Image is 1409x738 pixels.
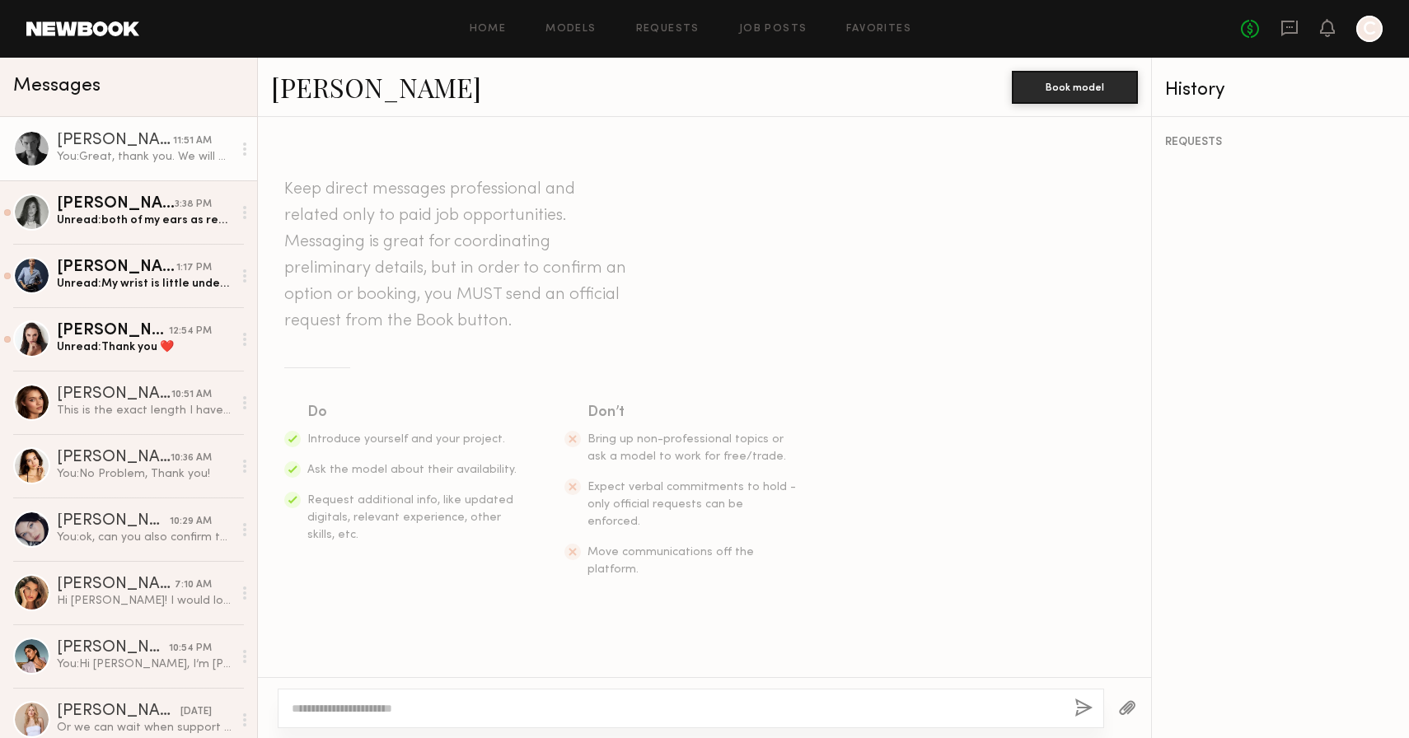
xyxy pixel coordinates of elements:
div: Or we can wait when support team responds Sorry [57,720,232,736]
a: Requests [636,24,700,35]
div: [PERSON_NAME] [57,450,171,466]
div: [PERSON_NAME] [57,259,176,276]
a: Home [470,24,507,35]
div: [PERSON_NAME] [57,703,180,720]
div: You: No Problem, Thank you! [57,466,232,482]
div: This is the exact length I have right now. [57,403,232,418]
span: Ask the model about their availability. [307,465,517,475]
span: Bring up non-professional topics or ask a model to work for free/trade. [587,434,786,462]
div: [PERSON_NAME] [57,577,175,593]
div: 3:38 PM [175,197,212,213]
div: Don’t [587,401,798,424]
div: REQUESTS [1165,137,1396,148]
div: Unread: My wrist is little under 6 inches [57,276,232,292]
div: Unread: Thank you ❤️ [57,339,232,355]
span: Messages [13,77,101,96]
div: 11:51 AM [173,133,212,149]
span: Move communications off the platform. [587,547,754,575]
div: 1:17 PM [176,260,212,276]
a: Favorites [846,24,911,35]
div: [PERSON_NAME] [57,133,173,149]
div: You: Great, thank you. We will get back to you later [DATE] on a time and location for [DATE]. Do... [57,149,232,165]
div: 10:29 AM [170,514,212,530]
div: You: Hi [PERSON_NAME], I’m [PERSON_NAME] — founder and creative director of Folles, a fine jewelr... [57,656,232,672]
a: Job Posts [739,24,807,35]
div: Unread: both of my ears as requested! [57,213,232,228]
span: Introduce yourself and your project. [307,434,505,445]
button: Book model [1012,71,1138,104]
a: Book model [1012,79,1138,93]
div: [PERSON_NAME] [57,513,170,530]
div: History [1165,81,1396,100]
div: Hi [PERSON_NAME]! I would love that. The concept seems beautiful and creative. Could we lock in t... [57,593,232,609]
div: 10:54 PM [169,641,212,656]
span: Expect verbal commitments to hold - only official requests can be enforced. [587,482,796,527]
a: C [1356,16,1383,42]
div: 12:54 PM [169,324,212,339]
a: [PERSON_NAME] [271,69,481,105]
div: [DATE] [180,704,212,720]
div: [PERSON_NAME] [57,323,169,339]
div: 10:51 AM [171,387,212,403]
div: You: ok, can you also confirm the length of your hair? is it past the shoulders? [57,530,232,545]
span: Request additional info, like updated digitals, relevant experience, other skills, etc. [307,495,513,540]
div: 10:36 AM [171,451,212,466]
a: Models [545,24,596,35]
div: [PERSON_NAME] [57,386,171,403]
div: Do [307,401,518,424]
div: [PERSON_NAME] [57,640,169,656]
div: [PERSON_NAME] [57,196,175,213]
div: 7:10 AM [175,577,212,593]
header: Keep direct messages professional and related only to paid job opportunities. Messaging is great ... [284,176,630,334]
